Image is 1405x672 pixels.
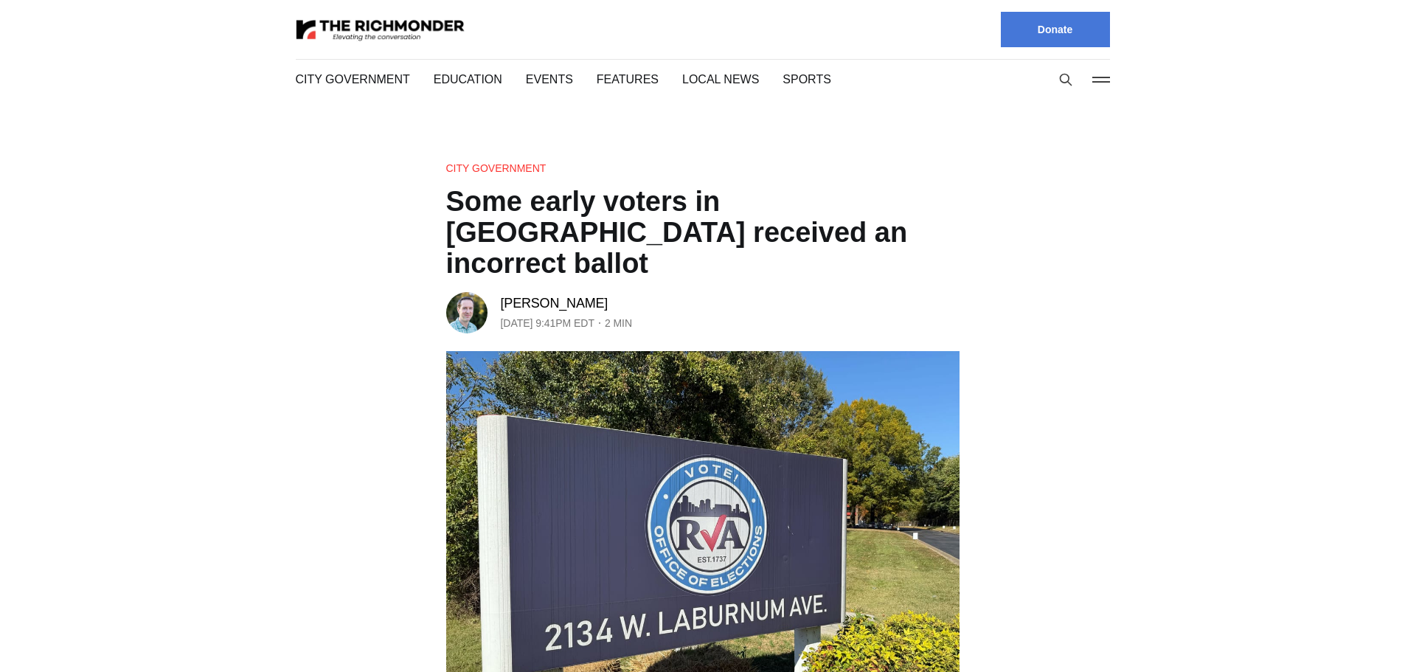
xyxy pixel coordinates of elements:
a: City Government [296,71,406,88]
img: The Richmonder [296,17,465,43]
a: Donate [1001,12,1110,47]
img: Michael Phillips [446,292,488,333]
a: Features [589,71,647,88]
a: Events [522,71,566,88]
a: Local News [670,71,743,88]
a: Sports [767,71,812,88]
a: City Government [446,161,541,176]
span: 2 min [607,314,636,332]
a: [PERSON_NAME] [501,294,610,312]
time: [DATE] 9:41PM EDT [501,314,597,332]
a: Education [430,71,499,88]
h1: Some early voters in [GEOGRAPHIC_DATA] received an incorrect ballot [446,186,960,279]
button: Search this site [1055,69,1077,91]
